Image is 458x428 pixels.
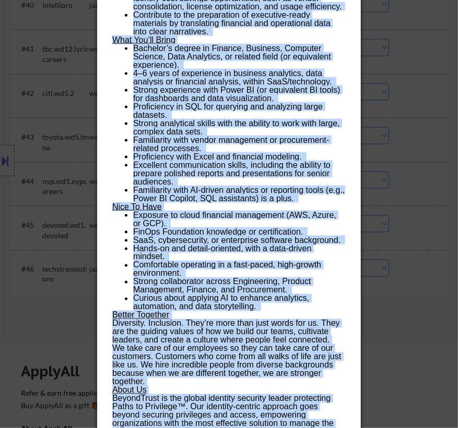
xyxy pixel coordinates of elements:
[112,345,345,386] p: We take care of our employees so they can take care of our customers. Customers who come from all...
[133,152,302,161] span: Proficiency with Excel and financial modeling.
[112,311,169,320] u: Better Together
[133,69,332,86] span: 4–6 years of experience in business analytics, data analysis or financial analysis, within SaaS/t...
[133,294,309,311] span: Curious about applying AI to enhance analytics, automation, and data storytelling.
[133,244,312,261] span: Hands-on and detail-oriented, with a data-driven mindset.
[133,161,331,186] span: Excellent communication skills, including the ability to prepare polished reports and presentatio...
[112,320,345,345] p: Diversity. Inclusion. They’re more than just words for us. They are the guiding values of how we ...
[133,136,329,153] span: Familiarity with vendor management or procurement-related processes.
[133,10,331,36] span: Contribute to the preparation of executive-ready materials by translating financial and operation...
[133,102,323,119] span: Proficiency in SQL for querying and analyzing large datasets.
[133,277,311,295] span: Strong collaborator across Engineering, Product Management, Finance, and Procurement.
[133,44,331,69] span: Bachelor’s degree in Finance, Business, Computer Science, Data Analytics, or related field (or eq...
[133,236,340,244] span: SaaS, cybersecurity, or enterprise software background.
[112,202,162,211] u: Nice To Have
[112,35,175,44] u: What You’ll Bring
[133,211,336,228] span: Exposure to cloud financial management (AWS, Azure, or GCP).
[133,186,345,203] span: Familiarity with AI-driven analytics or reporting tools (e.g., Power BI Copilot, SQL assistants) ...
[133,85,340,103] span: Strong experience with Power BI (or equivalent BI tools) for dashboards and data visualization.
[133,119,340,136] span: Strong analytical skills with the ability to work with large, complex data sets.
[112,386,147,395] u: About Us
[133,227,303,236] span: FinOps Foundation knowledge or certification.
[133,261,321,278] span: Comfortable operating in a fast-paced, high-growth environment.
